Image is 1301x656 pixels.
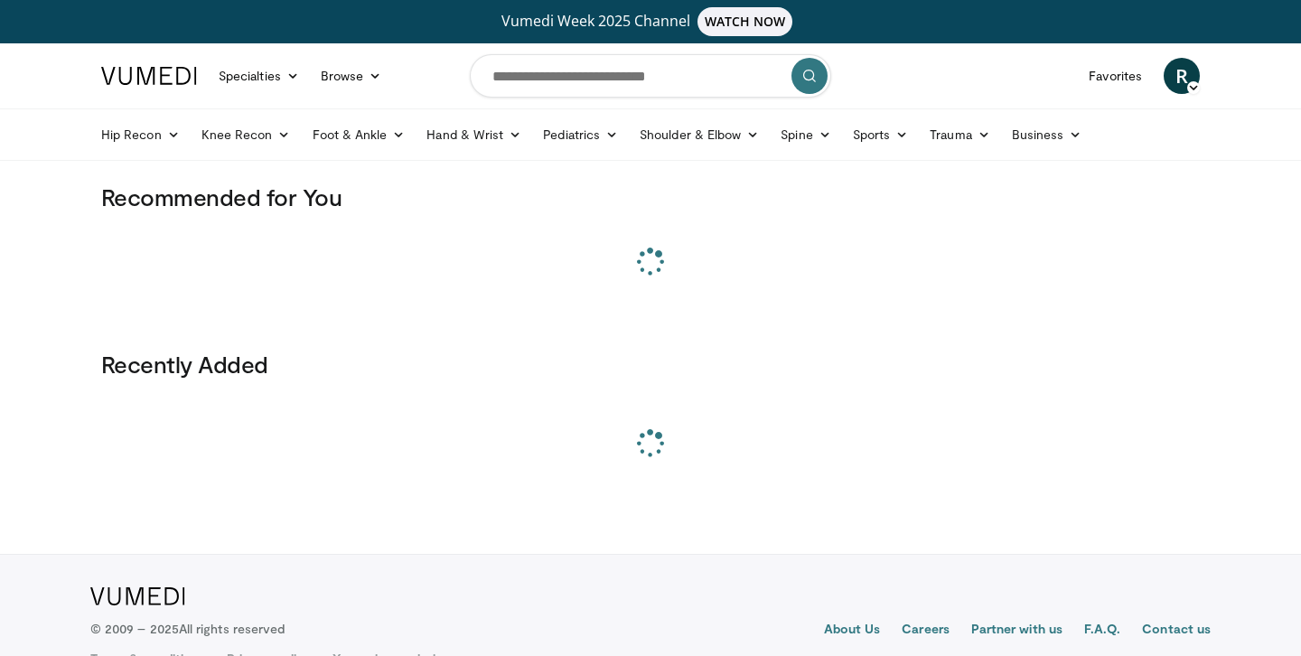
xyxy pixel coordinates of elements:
[1142,620,1211,642] a: Contact us
[302,117,417,153] a: Foot & Ankle
[697,7,793,36] span: WATCH NOW
[902,620,950,642] a: Careers
[101,350,1200,379] h3: Recently Added
[179,621,285,636] span: All rights reserved
[470,54,831,98] input: Search topics, interventions
[310,58,393,94] a: Browse
[416,117,532,153] a: Hand & Wrist
[191,117,302,153] a: Knee Recon
[1001,117,1093,153] a: Business
[919,117,1001,153] a: Trauma
[90,587,185,605] img: VuMedi Logo
[1084,620,1120,642] a: F.A.Q.
[101,67,197,85] img: VuMedi Logo
[629,117,770,153] a: Shoulder & Elbow
[208,58,310,94] a: Specialties
[842,117,920,153] a: Sports
[532,117,629,153] a: Pediatrics
[1078,58,1153,94] a: Favorites
[90,117,191,153] a: Hip Recon
[101,183,1200,211] h3: Recommended for You
[824,620,881,642] a: About Us
[90,620,285,638] p: © 2009 – 2025
[104,7,1197,36] a: Vumedi Week 2025 ChannelWATCH NOW
[1164,58,1200,94] a: R
[971,620,1062,642] a: Partner with us
[770,117,841,153] a: Spine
